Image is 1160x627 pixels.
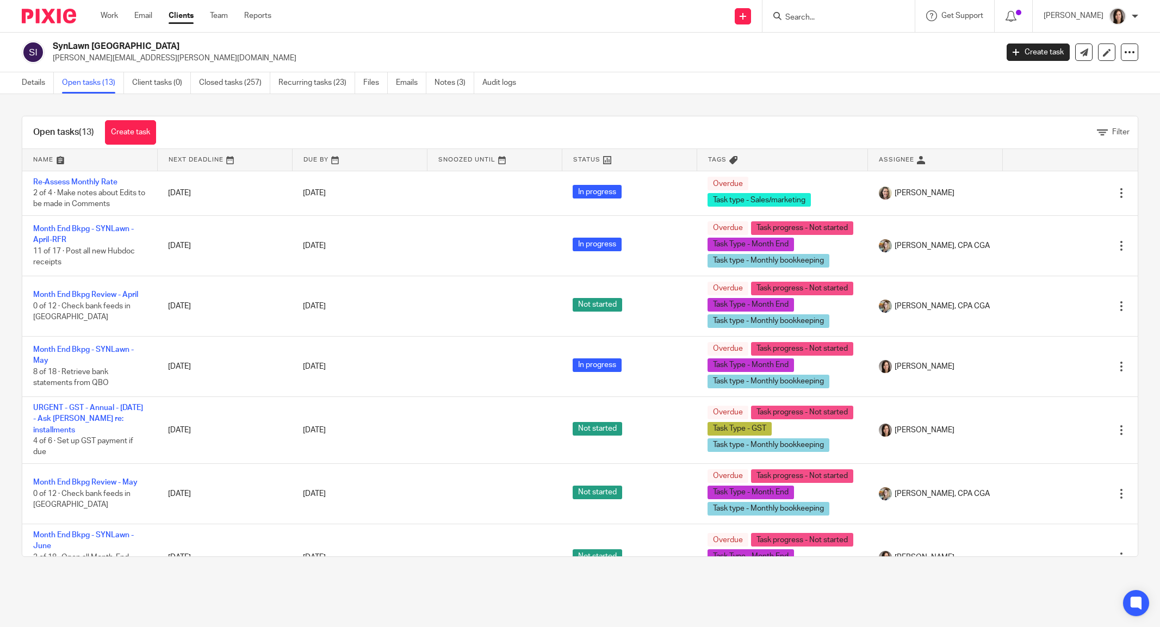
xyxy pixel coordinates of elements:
td: [DATE] [157,464,292,524]
a: Re-Assess Monthly Rate [33,178,117,186]
a: Files [363,72,388,94]
span: Task Type - Month End [708,238,794,251]
span: Task progress - Not started [751,342,853,356]
a: Month End Bkpg Review - May [33,479,138,486]
span: [PERSON_NAME] [895,552,954,563]
span: (13) [79,128,94,136]
span: Overdue [708,533,748,547]
a: Open tasks (13) [62,72,124,94]
span: 4 of 6 · Set up GST payment if due [33,437,133,456]
span: Status [573,157,600,163]
a: Closed tasks (257) [199,72,270,94]
span: Overdue [708,342,748,356]
img: svg%3E [22,41,45,64]
span: [PERSON_NAME], CPA CGA [895,240,990,251]
img: Chrissy%20McGale%20Bio%20Pic%201.jpg [879,487,892,500]
span: 8 of 18 · Retrieve bank statements from QBO [33,368,109,387]
img: Danielle%20photo.jpg [879,424,892,437]
span: [PERSON_NAME], CPA CGA [895,301,990,312]
img: Danielle%20photo.jpg [879,360,892,373]
span: Task type - Monthly bookkeeping [708,375,829,388]
td: [DATE] [157,396,292,463]
span: Task type - Monthly bookkeeping [708,502,829,516]
td: [DATE] [157,276,292,336]
a: Month End Bkpg - SYNLawn - April-RFR [33,225,134,244]
span: Not started [573,298,622,312]
a: Month End Bkpg - SYNLawn - June [33,531,134,550]
span: Task type - Monthly bookkeeping [708,254,829,268]
img: Chrissy%20McGale%20Bio%20Pic%201.jpg [879,239,892,252]
img: Danielle%20photo.jpg [879,551,892,564]
td: [DATE] [157,524,292,591]
span: Task type - Monthly bookkeeping [708,438,829,452]
a: Email [134,10,152,21]
span: Filter [1112,128,1130,136]
span: Overdue [708,221,748,235]
span: Get Support [941,12,983,20]
a: Notes (3) [435,72,474,94]
span: 11 of 17 · Post all new Hubdoc receipts [33,247,135,266]
a: Create task [105,120,156,145]
input: Search [784,13,882,23]
a: Work [101,10,118,21]
a: Recurring tasks (23) [278,72,355,94]
span: Task progress - Not started [751,221,853,235]
span: Task progress - Not started [751,282,853,295]
span: 2 of 4 · Make notes about Edits to be made in Comments [33,189,145,208]
span: [DATE] [303,363,326,370]
a: Details [22,72,54,94]
span: In progress [573,238,622,251]
span: Task Type - Month End [708,358,794,372]
a: Clients [169,10,194,21]
a: Reports [244,10,271,21]
span: Not started [573,549,622,563]
td: [DATE] [157,171,292,215]
span: Snoozed Until [438,157,495,163]
a: Emails [396,72,426,94]
span: Overdue [708,469,748,483]
td: [DATE] [157,336,292,396]
span: [PERSON_NAME] [895,425,954,436]
span: Task progress - Not started [751,469,853,483]
span: Task progress - Not started [751,406,853,419]
a: Audit logs [482,72,524,94]
a: Create task [1007,44,1070,61]
a: URGENT - GST - Annual - [DATE] - Ask [PERSON_NAME] re: installments [33,404,143,434]
span: [DATE] [303,554,326,561]
h2: SynLawn [GEOGRAPHIC_DATA] [53,41,803,52]
img: Chrissy%20McGale%20Bio%20Pic%201.jpg [879,300,892,313]
span: [PERSON_NAME], CPA CGA [895,488,990,499]
a: Client tasks (0) [132,72,191,94]
span: [DATE] [303,426,326,434]
span: [PERSON_NAME] [895,361,954,372]
span: Not started [573,486,622,499]
a: Team [210,10,228,21]
span: 0 of 12 · Check bank feeds in [GEOGRAPHIC_DATA] [33,302,131,321]
span: In progress [573,185,622,198]
span: Overdue [708,406,748,419]
span: Task type - Monthly bookkeeping [708,314,829,328]
span: Task Type - GST [708,422,772,436]
img: Pixie [22,9,76,23]
span: Overdue [708,282,748,295]
h1: Open tasks [33,127,94,138]
span: Task Type - Month End [708,298,794,312]
span: Task Type - Month End [708,486,794,499]
img: Danielle%20photo.jpg [1109,8,1126,25]
a: Month End Bkpg Review - April [33,291,138,299]
span: [DATE] [303,302,326,310]
span: Task progress - Not started [751,533,853,547]
span: Task type - Sales/marketing [708,193,811,207]
span: Overdue [708,177,748,190]
span: [DATE] [303,242,326,250]
td: [DATE] [157,215,292,276]
img: IMG_7896.JPG [879,187,892,200]
span: [DATE] [303,189,326,197]
span: Not started [573,422,622,436]
p: [PERSON_NAME] [1044,10,1103,21]
span: In progress [573,358,622,372]
a: Month End Bkpg - SYNLawn - May [33,346,134,364]
p: [PERSON_NAME][EMAIL_ADDRESS][PERSON_NAME][DOMAIN_NAME] [53,53,990,64]
span: 0 of 12 · Check bank feeds in [GEOGRAPHIC_DATA] [33,490,131,509]
span: 3 of 18 · Open all Month-End Bookkeeping tasks for this client if there are prior... [33,554,144,583]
